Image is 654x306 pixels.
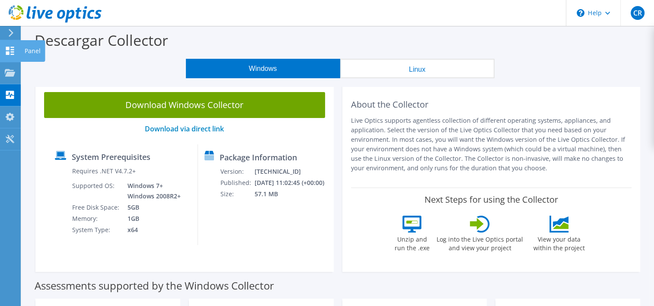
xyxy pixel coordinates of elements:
label: Package Information [220,153,297,162]
td: [TECHNICAL_ID] [254,166,330,177]
td: x64 [121,224,182,236]
td: 1GB [121,213,182,224]
div: Panel [20,40,45,62]
label: System Prerequisites [72,153,150,161]
label: Requires .NET V4.7.2+ [72,167,136,175]
a: Download Windows Collector [44,92,325,118]
td: Size: [220,188,254,200]
svg: \n [577,9,584,17]
td: Published: [220,177,254,188]
a: Download via direct link [145,124,224,134]
label: Log into the Live Optics portal and view your project [436,233,523,252]
label: Unzip and run the .exe [392,233,432,252]
td: Supported OS: [72,180,121,202]
button: Windows [186,59,340,78]
td: [DATE] 11:02:45 (+00:00) [254,177,330,188]
td: Windows 7+ Windows 2008R2+ [121,180,182,202]
td: Memory: [72,213,121,224]
label: Assessments supported by the Windows Collector [35,281,274,290]
td: 5GB [121,202,182,213]
td: System Type: [72,224,121,236]
td: 57.1 MB [254,188,330,200]
label: Descargar Collector [35,30,168,50]
h2: About the Collector [351,99,632,110]
button: Linux [340,59,494,78]
p: Live Optics supports agentless collection of different operating systems, appliances, and applica... [351,116,632,173]
td: Version: [220,166,254,177]
td: Free Disk Space: [72,202,121,213]
label: View your data within the project [528,233,590,252]
label: Next Steps for using the Collector [424,194,558,205]
span: CR [631,6,644,20]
